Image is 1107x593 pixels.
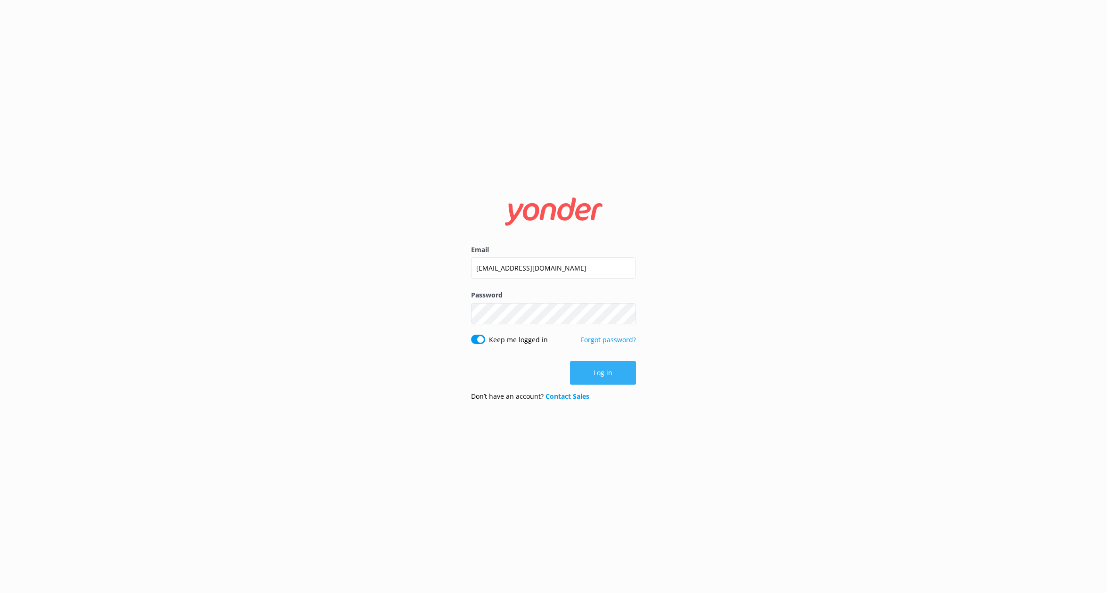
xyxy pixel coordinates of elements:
[617,304,636,323] button: Show password
[545,392,589,401] a: Contact Sales
[471,290,636,300] label: Password
[471,245,636,255] label: Email
[581,335,636,344] a: Forgot password?
[471,257,636,279] input: user@emailaddress.com
[471,391,589,402] p: Don’t have an account?
[489,335,548,345] label: Keep me logged in
[570,361,636,385] button: Log in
